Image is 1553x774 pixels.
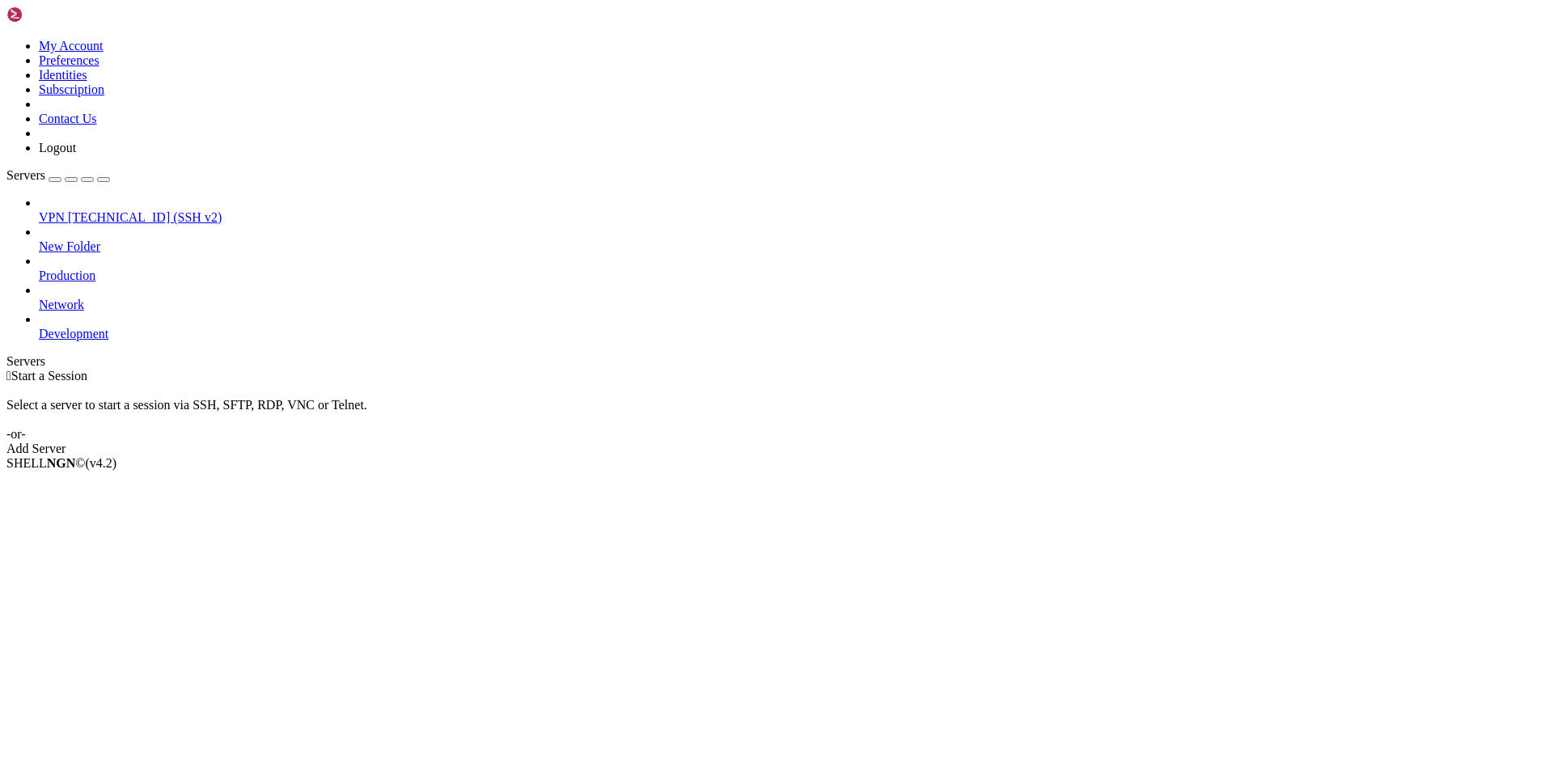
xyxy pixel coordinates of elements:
[39,298,84,311] span: Network
[11,369,87,383] span: Start a Session
[6,6,99,23] img: Shellngn
[6,383,1547,442] div: Select a server to start a session via SSH, SFTP, RDP, VNC or Telnet. -or-
[39,312,1547,341] li: Development
[39,141,76,154] a: Logout
[6,168,45,182] span: Servers
[39,53,99,67] a: Preferences
[39,210,1547,225] a: VPN [TECHNICAL_ID] (SSH v2)
[39,225,1547,254] li: New Folder
[47,456,76,470] b: NGN
[39,68,87,82] a: Identities
[39,254,1547,283] li: Production
[6,442,1547,456] div: Add Server
[39,269,95,282] span: Production
[6,369,11,383] span: 
[39,239,1547,254] a: New Folder
[39,210,65,224] span: VPN
[39,239,100,253] span: New Folder
[39,327,108,340] span: Development
[6,168,110,182] a: Servers
[39,283,1547,312] li: Network
[39,39,104,53] a: My Account
[39,327,1547,341] a: Development
[68,210,222,224] span: [TECHNICAL_ID] (SSH v2)
[39,196,1547,225] li: VPN [TECHNICAL_ID] (SSH v2)
[39,112,97,125] a: Contact Us
[6,354,1547,369] div: Servers
[39,298,1547,312] a: Network
[86,456,117,470] span: 4.2.0
[6,456,116,470] span: SHELL ©
[39,82,104,96] a: Subscription
[39,269,1547,283] a: Production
